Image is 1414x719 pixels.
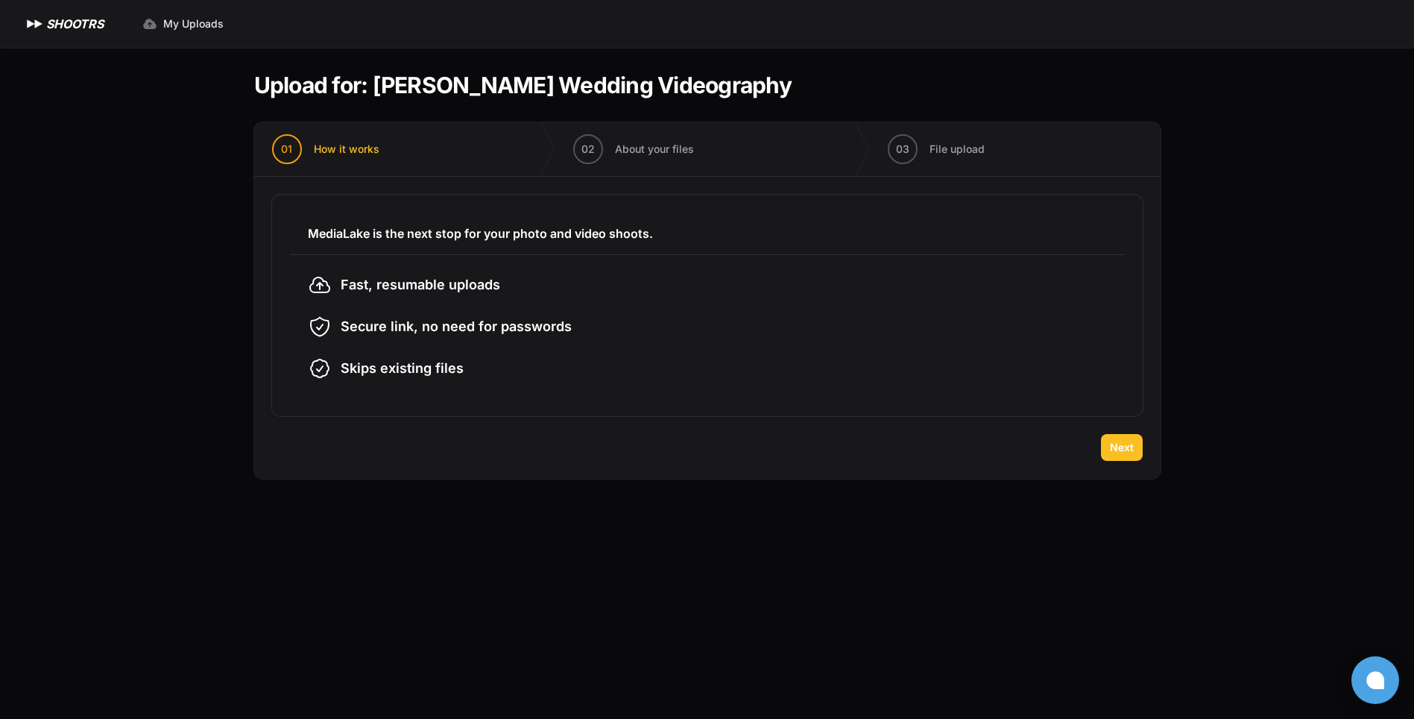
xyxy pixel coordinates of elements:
span: Fast, resumable uploads [341,274,500,295]
span: Secure link, no need for passwords [341,316,572,337]
h1: SHOOTRS [46,15,104,33]
span: Next [1110,440,1134,455]
span: About your files [615,142,694,157]
h1: Upload for: [PERSON_NAME] Wedding Videography [254,72,792,98]
button: 01 How it works [254,122,397,176]
span: 02 [581,142,595,157]
button: 03 File upload [870,122,1003,176]
span: How it works [314,142,379,157]
button: Open chat window [1351,656,1399,704]
button: 02 About your files [555,122,712,176]
span: 03 [896,142,909,157]
span: File upload [929,142,985,157]
a: My Uploads [133,10,233,37]
img: SHOOTRS [24,15,46,33]
button: Next [1101,434,1143,461]
span: Skips existing files [341,358,464,379]
a: SHOOTRS SHOOTRS [24,15,104,33]
h3: MediaLake is the next stop for your photo and video shoots. [308,225,1107,242]
span: My Uploads [163,16,224,31]
span: 01 [281,142,292,157]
